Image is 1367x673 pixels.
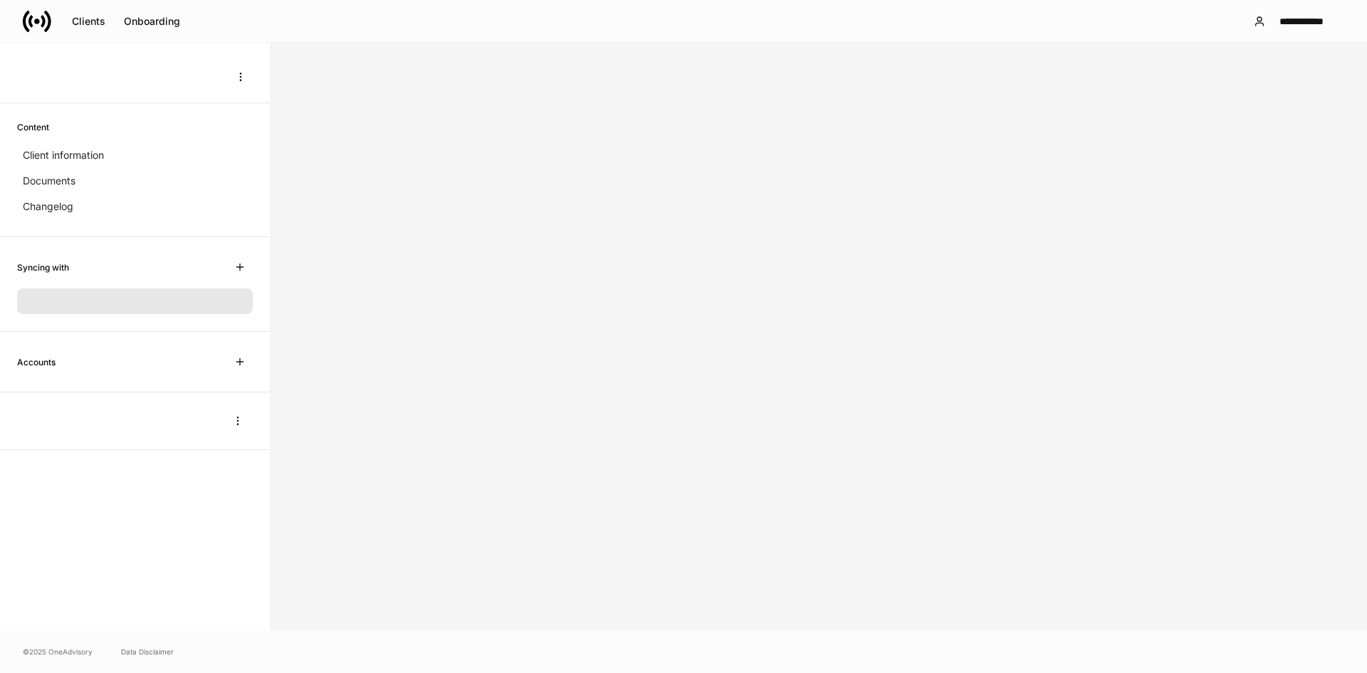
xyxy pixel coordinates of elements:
[17,168,253,194] a: Documents
[17,142,253,168] a: Client information
[17,261,69,274] h6: Syncing with
[124,16,180,26] div: Onboarding
[17,194,253,219] a: Changelog
[23,174,75,188] p: Documents
[23,646,93,657] span: © 2025 OneAdvisory
[23,148,104,162] p: Client information
[72,16,105,26] div: Clients
[115,10,189,33] button: Onboarding
[23,199,73,214] p: Changelog
[63,10,115,33] button: Clients
[17,120,49,134] h6: Content
[121,646,174,657] a: Data Disclaimer
[17,355,56,369] h6: Accounts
